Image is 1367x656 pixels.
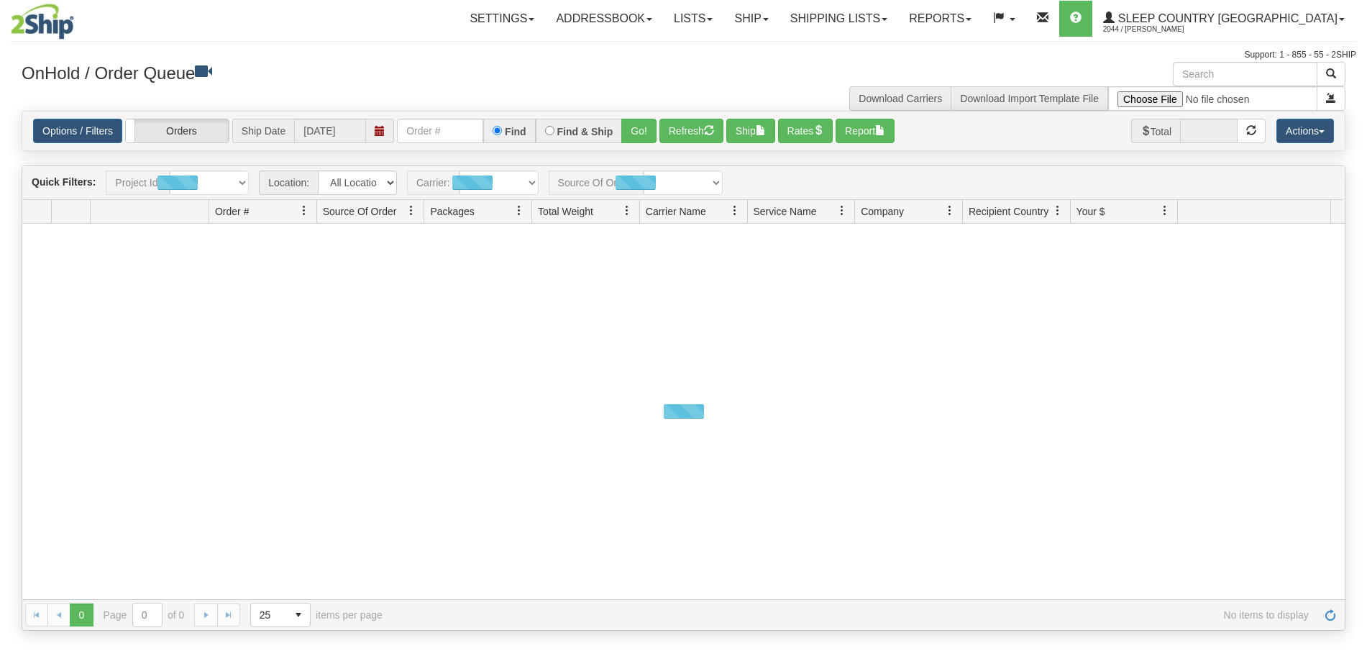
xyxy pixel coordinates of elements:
button: Go! [621,119,657,143]
button: Refresh [659,119,723,143]
a: Shipping lists [779,1,898,37]
a: Refresh [1319,603,1342,627]
span: Carrier Name [646,204,706,219]
span: select [287,603,310,627]
a: Order # filter column settings [292,199,316,223]
a: Options / Filters [33,119,122,143]
span: Page 0 [70,603,93,627]
div: Support: 1 - 855 - 55 - 2SHIP [11,49,1356,61]
button: Report [836,119,895,143]
label: Find & Ship [557,127,613,137]
span: Service Name [754,204,817,219]
label: Find [505,127,526,137]
span: Total [1131,119,1181,143]
a: Packages filter column settings [507,199,531,223]
a: Your $ filter column settings [1153,199,1177,223]
span: Your $ [1076,204,1105,219]
a: Lists [663,1,723,37]
span: Source Of Order [323,204,397,219]
span: Location: [259,170,318,195]
a: Ship [723,1,779,37]
a: Settings [459,1,545,37]
span: 2044 / [PERSON_NAME] [1103,22,1211,37]
span: Ship Date [232,119,294,143]
a: Total Weight filter column settings [615,199,639,223]
a: Recipient Country filter column settings [1046,199,1070,223]
button: Rates [778,119,833,143]
span: No items to display [403,609,1309,621]
a: Reports [898,1,982,37]
img: logo2044.jpg [11,4,74,40]
span: Company [861,204,904,219]
span: Recipient Country [969,204,1048,219]
div: grid toolbar [22,166,1345,200]
span: Total Weight [538,204,593,219]
iframe: chat widget [1334,255,1366,401]
a: Download Import Template File [960,93,1099,104]
a: Service Name filter column settings [830,199,854,223]
h3: OnHold / Order Queue [22,62,673,83]
a: Sleep Country [GEOGRAPHIC_DATA] 2044 / [PERSON_NAME] [1092,1,1355,37]
span: items per page [250,603,383,627]
span: Page of 0 [104,603,185,627]
a: Addressbook [545,1,663,37]
button: Actions [1276,119,1334,143]
button: Ship [726,119,775,143]
a: Download Carriers [859,93,942,104]
input: Search [1173,62,1317,86]
a: Carrier Name filter column settings [723,199,747,223]
span: 25 [260,608,278,622]
span: Packages [430,204,474,219]
a: Source Of Order filter column settings [399,199,424,223]
input: Import [1108,86,1317,111]
span: Page sizes drop down [250,603,311,627]
button: Search [1317,62,1345,86]
input: Order # [397,119,483,143]
span: Sleep Country [GEOGRAPHIC_DATA] [1115,12,1338,24]
span: Order # [215,204,249,219]
label: Quick Filters: [32,175,96,189]
label: Orders [126,119,229,142]
a: Company filter column settings [938,199,962,223]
